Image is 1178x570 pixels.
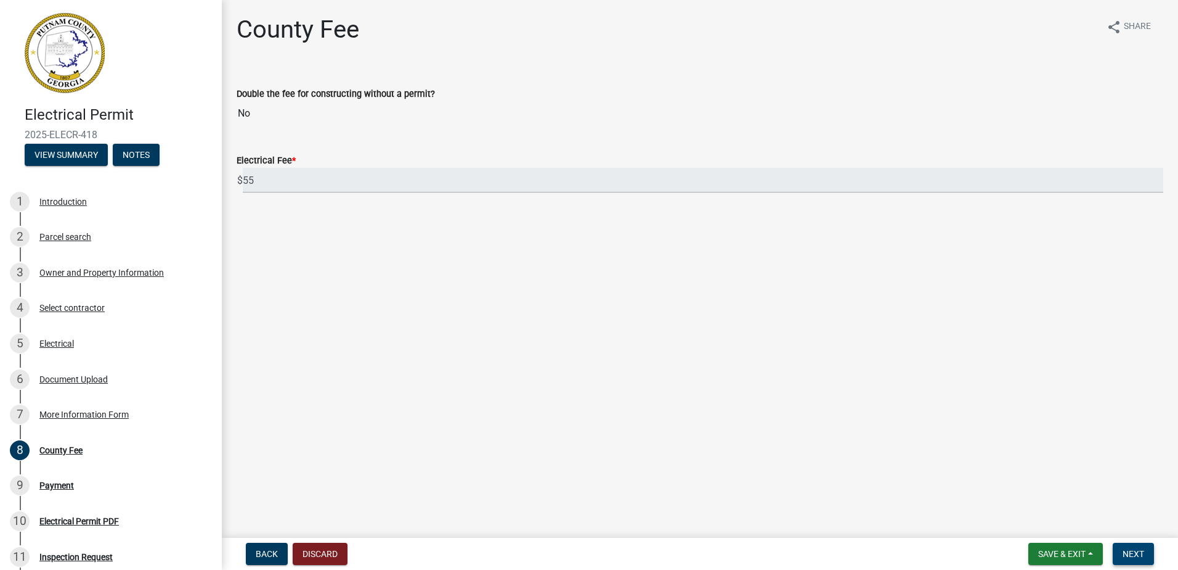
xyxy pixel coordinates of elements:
div: 7 [10,405,30,424]
div: 2 [10,227,30,247]
button: shareShare [1097,15,1161,39]
button: View Summary [25,144,108,166]
div: Select contractor [39,304,105,312]
div: Electrical [39,339,74,348]
span: Save & Exit [1038,549,1086,559]
label: Double the fee for constructing without a permit? [237,90,435,99]
div: Parcel search [39,233,91,241]
i: share [1107,20,1121,35]
div: 6 [10,370,30,389]
div: 5 [10,334,30,353]
div: 8 [10,440,30,460]
span: Back [256,549,278,559]
div: Payment [39,481,74,490]
button: Discard [293,543,347,565]
div: Document Upload [39,375,108,384]
div: 11 [10,547,30,567]
div: Introduction [39,197,87,206]
span: 2025-ELECR-418 [25,129,197,141]
div: Electrical Permit PDF [39,517,119,526]
div: County Fee [39,446,83,455]
div: 3 [10,263,30,283]
div: Inspection Request [39,553,113,561]
button: Save & Exit [1028,543,1103,565]
wm-modal-confirm: Notes [113,151,160,160]
div: 10 [10,511,30,531]
img: Putnam County, Georgia [25,13,105,93]
div: Owner and Property Information [39,268,164,277]
button: Back [246,543,288,565]
span: Share [1124,20,1151,35]
div: More Information Form [39,410,129,419]
h1: County Fee [237,15,359,44]
span: $ [237,168,243,193]
div: 4 [10,298,30,318]
h4: Electrical Permit [25,106,212,124]
span: Next [1123,549,1144,559]
label: Electrical Fee [237,157,296,165]
wm-modal-confirm: Summary [25,151,108,160]
button: Notes [113,144,160,166]
div: 1 [10,192,30,212]
div: 9 [10,476,30,495]
button: Next [1113,543,1154,565]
